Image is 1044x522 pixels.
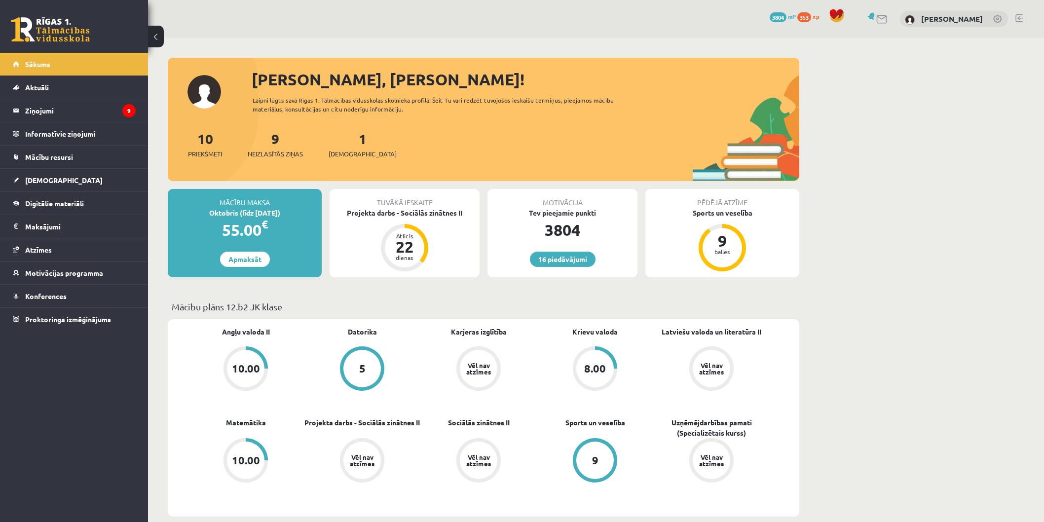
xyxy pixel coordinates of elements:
a: 1[DEMOGRAPHIC_DATA] [329,130,397,159]
div: Vēl nav atzīmes [465,362,492,375]
span: 353 [797,12,811,22]
a: Projekta darbs - Sociālās zinātnes II Atlicis 22 dienas [330,208,480,273]
div: Tev pieejamie punkti [487,208,637,218]
a: Vēl nav atzīmes [653,438,770,485]
div: Vēl nav atzīmes [465,454,492,467]
a: 16 piedāvājumi [530,252,596,267]
a: Motivācijas programma [13,261,136,284]
a: Sākums [13,53,136,75]
div: 5 [359,363,366,374]
a: Apmaksāt [220,252,270,267]
div: 9 [592,455,598,466]
div: 10.00 [232,455,260,466]
a: Vēl nav atzīmes [304,438,420,485]
legend: Informatīvie ziņojumi [25,122,136,145]
a: Informatīvie ziņojumi [13,122,136,145]
div: Vēl nav atzīmes [348,454,376,467]
a: Datorika [348,327,377,337]
div: Tuvākā ieskaite [330,189,480,208]
span: Digitālie materiāli [25,199,84,208]
a: 353 xp [797,12,824,20]
div: 8.00 [584,363,606,374]
div: [PERSON_NAME], [PERSON_NAME]! [252,68,799,91]
a: Rīgas 1. Tālmācības vidusskola [11,17,90,42]
a: Matemātika [226,417,266,428]
div: Vēl nav atzīmes [698,362,725,375]
div: 10.00 [232,363,260,374]
a: Ziņojumi9 [13,99,136,122]
a: [PERSON_NAME] [921,14,983,24]
a: Sociālās zinātnes II [448,417,510,428]
div: Motivācija [487,189,637,208]
span: [DEMOGRAPHIC_DATA] [329,149,397,159]
div: Atlicis [390,233,419,239]
a: Sports un veselība [565,417,625,428]
a: Vēl nav atzīmes [420,438,537,485]
div: balles [708,249,737,255]
div: dienas [390,255,419,261]
legend: Ziņojumi [25,99,136,122]
a: Angļu valoda II [222,327,270,337]
a: Atzīmes [13,238,136,261]
a: 3804 mP [770,12,796,20]
span: € [261,217,268,231]
span: Sākums [25,60,50,69]
a: Latviešu valoda un literatūra II [662,327,761,337]
div: Pēdējā atzīme [645,189,799,208]
div: Mācību maksa [168,189,322,208]
a: Aktuāli [13,76,136,99]
span: Proktoringa izmēģinājums [25,315,111,324]
span: Konferences [25,292,67,300]
div: Oktobris (līdz [DATE]) [168,208,322,218]
a: Vēl nav atzīmes [420,346,537,393]
i: 9 [122,104,136,117]
a: Krievu valoda [572,327,618,337]
span: Neizlasītās ziņas [248,149,303,159]
div: Vēl nav atzīmes [698,454,725,467]
div: Sports un veselība [645,208,799,218]
a: Proktoringa izmēģinājums [13,308,136,331]
span: Motivācijas programma [25,268,103,277]
div: 22 [390,239,419,255]
span: mP [788,12,796,20]
img: Sigurds Kozlovskis [905,15,915,25]
a: Sports un veselība 9 balles [645,208,799,273]
span: xp [813,12,819,20]
a: 9 [537,438,653,485]
span: Priekšmeti [188,149,222,159]
a: Karjeras izglītība [451,327,507,337]
a: Konferences [13,285,136,307]
a: 10.00 [187,438,304,485]
legend: Maksājumi [25,215,136,238]
a: [DEMOGRAPHIC_DATA] [13,169,136,191]
a: 10Priekšmeti [188,130,222,159]
p: Mācību plāns 12.b2 JK klase [172,300,795,313]
div: 3804 [487,218,637,242]
div: 9 [708,233,737,249]
a: 8.00 [537,346,653,393]
a: Digitālie materiāli [13,192,136,215]
span: 3804 [770,12,786,22]
a: Mācību resursi [13,146,136,168]
a: 10.00 [187,346,304,393]
a: 5 [304,346,420,393]
div: Laipni lūgts savā Rīgas 1. Tālmācības vidusskolas skolnieka profilā. Šeit Tu vari redzēt tuvojošo... [253,96,632,113]
a: Maksājumi [13,215,136,238]
a: Projekta darbs - Sociālās zinātnes II [304,417,420,428]
a: Vēl nav atzīmes [653,346,770,393]
span: Aktuāli [25,83,49,92]
span: Mācību resursi [25,152,73,161]
span: [DEMOGRAPHIC_DATA] [25,176,103,185]
span: Atzīmes [25,245,52,254]
div: Projekta darbs - Sociālās zinātnes II [330,208,480,218]
a: 9Neizlasītās ziņas [248,130,303,159]
a: Uzņēmējdarbības pamati (Specializētais kurss) [653,417,770,438]
div: 55.00 [168,218,322,242]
